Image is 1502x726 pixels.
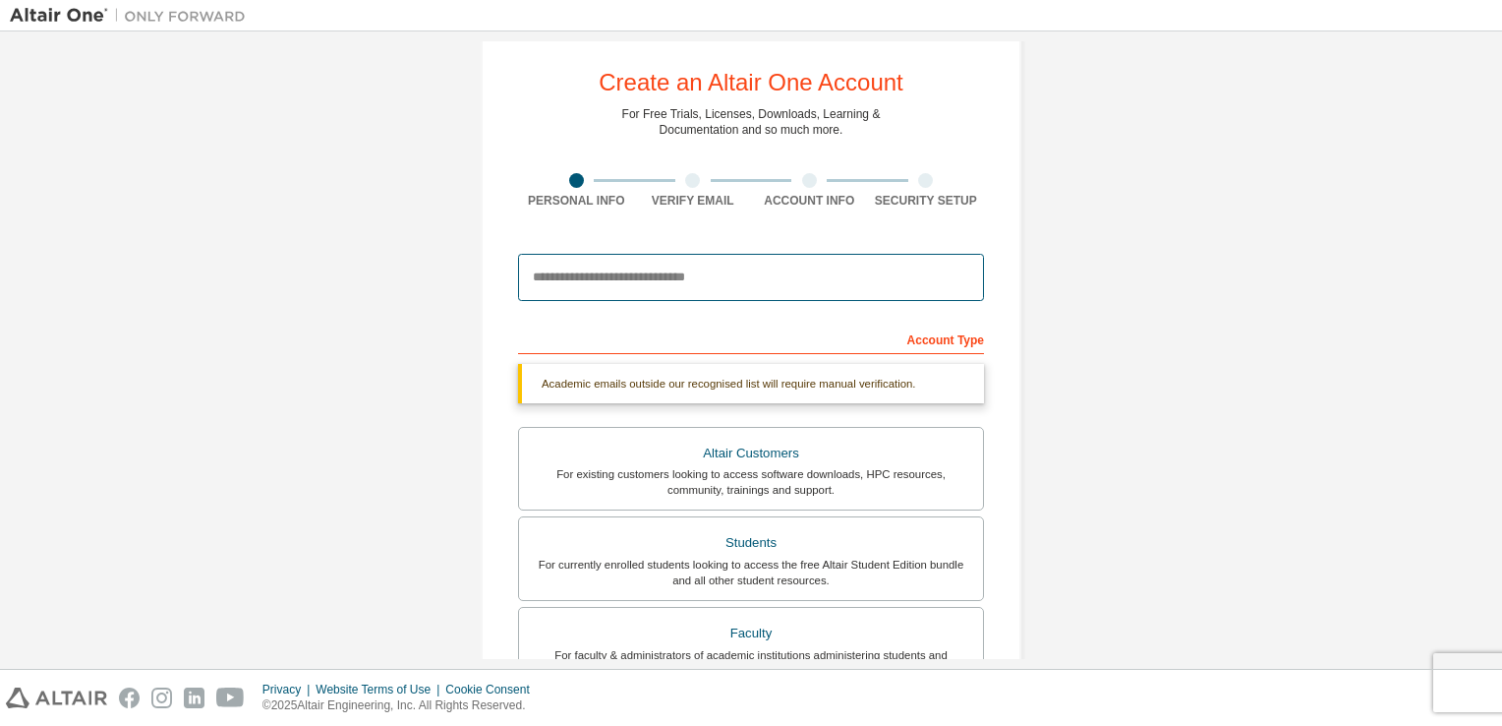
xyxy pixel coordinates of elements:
[751,193,868,209] div: Account Info
[531,647,971,679] div: For faculty & administrators of academic institutions administering students and accessing softwa...
[184,688,204,708] img: linkedin.svg
[531,466,971,498] div: For existing customers looking to access software downloads, HPC resources, community, trainings ...
[868,193,985,209] div: Security Setup
[262,682,316,697] div: Privacy
[635,193,752,209] div: Verify Email
[518,323,984,354] div: Account Type
[119,688,140,708] img: facebook.svg
[531,440,971,467] div: Altair Customers
[599,71,903,94] div: Create an Altair One Account
[445,682,541,697] div: Cookie Consent
[10,6,256,26] img: Altair One
[216,688,245,708] img: youtube.svg
[518,193,635,209] div: Personal Info
[531,557,971,588] div: For currently enrolled students looking to access the free Altair Student Edition bundle and all ...
[316,682,445,697] div: Website Terms of Use
[262,697,542,714] p: © 2025 Altair Engineering, Inc. All Rights Reserved.
[531,529,971,557] div: Students
[531,620,971,647] div: Faculty
[6,688,107,708] img: altair_logo.svg
[622,106,881,138] div: For Free Trials, Licenses, Downloads, Learning & Documentation and so much more.
[151,688,172,708] img: instagram.svg
[518,364,984,403] div: Academic emails outside our recognised list will require manual verification.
